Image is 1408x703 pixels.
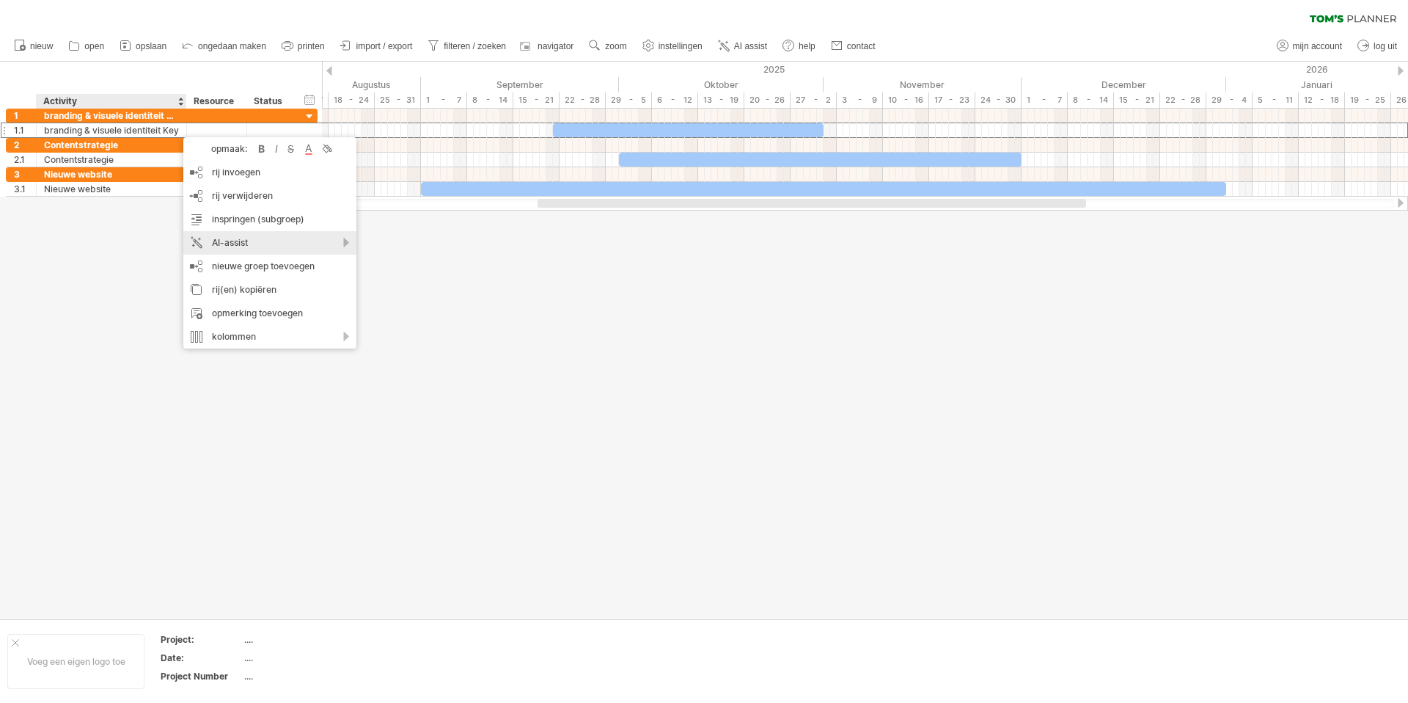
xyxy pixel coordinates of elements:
div: 6 - 12 [652,92,698,108]
a: import / export [337,37,417,56]
div: 2.1 [14,153,36,167]
div: .... [244,670,367,682]
span: log uit [1374,41,1397,51]
div: 1 - 7 [1022,92,1068,108]
span: AI assist [734,41,767,51]
div: 8 - 14 [1068,92,1114,108]
div: Project Number [161,670,241,682]
div: 15 - 21 [513,92,560,108]
div: Nieuwe website [44,167,179,181]
a: filteren / zoeken [424,37,510,56]
div: Status [254,94,286,109]
div: 13 - 19 [698,92,744,108]
div: branding & visuele identiteit Key [44,123,179,137]
div: 20 - 26 [744,92,791,108]
div: 3 - 9 [837,92,883,108]
div: opmaak: [189,143,254,154]
span: rij verwijderen [212,190,273,201]
a: open [65,37,109,56]
span: ongedaan maken [198,41,266,51]
div: 3 [14,167,36,181]
div: Resource [194,94,238,109]
div: rij(en) kopiëren [183,278,356,302]
div: 18 - 24 [329,92,375,108]
div: .... [244,652,367,664]
a: log uit [1354,37,1401,56]
span: navigator [538,41,573,51]
div: branding & visuele identiteit Key [44,109,179,123]
div: 15 - 21 [1114,92,1160,108]
div: 25 - 31 [375,92,421,108]
span: filteren / zoeken [444,41,506,51]
div: Contentstrategie [44,153,179,167]
div: 10 - 16 [883,92,929,108]
div: nieuwe groep toevoegen [183,255,356,278]
div: 29 - 5 [606,92,652,108]
a: mijn account [1273,37,1346,56]
span: contact [847,41,876,51]
a: instellingen [639,37,707,56]
div: Date: [161,652,241,664]
div: 24 - 30 [975,92,1022,108]
div: AI-assist [183,231,356,255]
div: Project: [161,633,241,646]
div: December 2025 [1022,77,1226,92]
div: November 2025 [824,77,1022,92]
div: 22 - 28 [560,92,606,108]
a: ongedaan maken [178,37,271,56]
a: contact [827,37,880,56]
div: 5 - 11 [1253,92,1299,108]
div: 27 - 2 [791,92,837,108]
div: 12 - 18 [1299,92,1345,108]
span: help [799,41,815,51]
div: Nieuwe website [44,182,179,196]
div: 3.1 [14,182,36,196]
span: instellingen [659,41,703,51]
div: 1 [14,109,36,123]
a: help [779,37,820,56]
div: .... [244,633,367,646]
div: 2 [14,138,36,152]
a: nieuw [10,37,57,56]
div: 22 - 28 [1160,92,1206,108]
span: mijn account [1293,41,1342,51]
div: inspringen (subgroep) [183,208,356,231]
div: Oktober 2025 [619,77,824,92]
div: September 2025 [421,77,619,92]
span: printen [298,41,325,51]
div: Voeg een eigen logo toe [7,634,144,689]
div: 17 - 23 [929,92,975,108]
div: Contentstrategie [44,138,179,152]
span: opslaan [136,41,166,51]
a: opslaan [116,37,171,56]
span: open [84,41,104,51]
span: import / export [356,41,413,51]
a: printen [278,37,329,56]
span: zoom [605,41,626,51]
a: zoom [585,37,631,56]
div: 1.1 [14,123,36,137]
div: kolommen [183,325,356,349]
div: 8 - 14 [467,92,513,108]
div: 19 - 25 [1345,92,1391,108]
div: Activity [43,94,178,109]
div: 29 - 4 [1206,92,1253,108]
div: rij invoegen [183,161,356,184]
div: 1 - 7 [421,92,467,108]
a: AI assist [714,37,771,56]
div: opmerking toevoegen [183,302,356,325]
span: nieuw [30,41,53,51]
a: navigator [518,37,578,56]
